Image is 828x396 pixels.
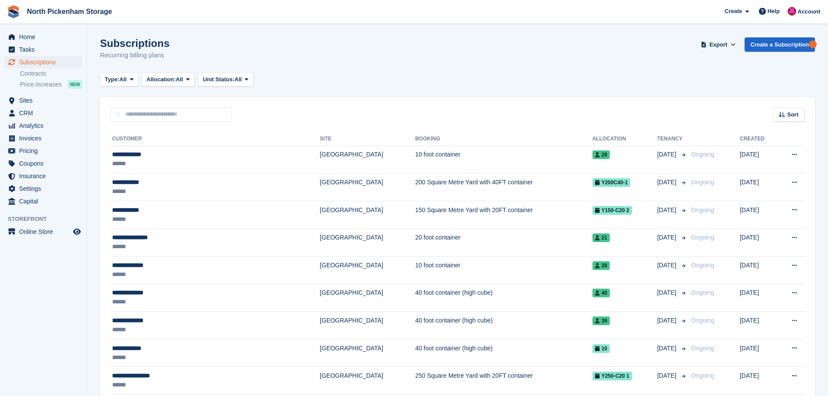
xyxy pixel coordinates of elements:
[592,372,632,380] span: Y250-c20 1
[120,75,127,84] span: All
[657,261,678,270] span: [DATE]
[415,339,592,367] td: 40 foot container (high cube)
[320,256,415,284] td: [GEOGRAPHIC_DATA]
[4,170,82,182] a: menu
[691,179,714,186] span: Ongoing
[691,151,714,158] span: Ongoing
[740,284,777,312] td: [DATE]
[745,37,815,52] a: Create a Subscription
[699,37,738,52] button: Export
[320,284,415,312] td: [GEOGRAPHIC_DATA]
[4,94,82,106] a: menu
[592,344,610,353] span: 10
[23,4,116,19] a: North Pickenham Storage
[4,157,82,170] a: menu
[20,80,82,89] a: Price increases NEW
[320,339,415,367] td: [GEOGRAPHIC_DATA]
[320,201,415,229] td: [GEOGRAPHIC_DATA]
[657,288,678,297] span: [DATE]
[657,344,678,353] span: [DATE]
[415,146,592,173] td: 10 foot container
[657,233,678,242] span: [DATE]
[7,5,20,18] img: stora-icon-8386f47178a22dfd0bd8f6a31ec36ba5ce8667c1dd55bd0f319d3a0aa187defe.svg
[4,145,82,157] a: menu
[19,120,71,132] span: Analytics
[592,233,610,242] span: 21
[320,146,415,173] td: [GEOGRAPHIC_DATA]
[809,40,817,48] div: Tooltip anchor
[235,75,242,84] span: All
[198,73,253,87] button: Unit Status: All
[798,7,820,16] span: Account
[320,132,415,146] th: Site
[740,146,777,173] td: [DATE]
[19,195,71,207] span: Capital
[657,316,678,325] span: [DATE]
[105,75,120,84] span: Type:
[4,183,82,195] a: menu
[415,229,592,256] td: 20 foot container
[657,150,678,159] span: [DATE]
[100,73,138,87] button: Type: All
[19,31,71,43] span: Home
[788,7,796,16] img: Dylan Taylor
[19,170,71,182] span: Insurance
[709,40,727,49] span: Export
[415,132,592,146] th: Booking
[4,43,82,56] a: menu
[691,234,714,241] span: Ongoing
[4,195,82,207] a: menu
[415,201,592,229] td: 150 Square Metre Yard with 20FT container
[415,312,592,339] td: 40 foot container (high cube)
[657,206,678,215] span: [DATE]
[19,43,71,56] span: Tasks
[725,7,742,16] span: Create
[4,120,82,132] a: menu
[592,132,657,146] th: Allocation
[4,226,82,238] a: menu
[787,110,798,119] span: Sort
[691,206,714,213] span: Ongoing
[691,262,714,269] span: Ongoing
[110,132,320,146] th: Customer
[100,37,170,49] h1: Subscriptions
[320,229,415,256] td: [GEOGRAPHIC_DATA]
[740,312,777,339] td: [DATE]
[19,56,71,68] span: Subscriptions
[657,371,678,380] span: [DATE]
[20,80,62,89] span: Price increases
[19,132,71,144] span: Invoices
[19,183,71,195] span: Settings
[4,31,82,43] a: menu
[592,178,631,187] span: Y200C40-1
[415,367,592,395] td: 250 Square Metre Yard with 20FT container
[19,107,71,119] span: CRM
[19,226,71,238] span: Online Store
[415,173,592,201] td: 200 Square Metre Yard with 40FT container
[72,226,82,237] a: Preview store
[203,75,235,84] span: Unit Status:
[19,145,71,157] span: Pricing
[176,75,183,84] span: All
[19,157,71,170] span: Coupons
[415,256,592,284] td: 10 foot container
[320,312,415,339] td: [GEOGRAPHIC_DATA]
[657,132,688,146] th: Tenancy
[20,70,82,78] a: Contracts
[592,261,610,270] span: 28
[19,94,71,106] span: Sites
[691,317,714,324] span: Ongoing
[740,339,777,367] td: [DATE]
[740,256,777,284] td: [DATE]
[592,206,632,215] span: Y150-c20 2
[146,75,176,84] span: Allocation:
[740,367,777,395] td: [DATE]
[100,50,170,60] p: Recurring billing plans
[592,150,610,159] span: 29
[592,289,610,297] span: 40
[592,316,610,325] span: 39
[142,73,195,87] button: Allocation: All
[768,7,780,16] span: Help
[740,229,777,256] td: [DATE]
[4,132,82,144] a: menu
